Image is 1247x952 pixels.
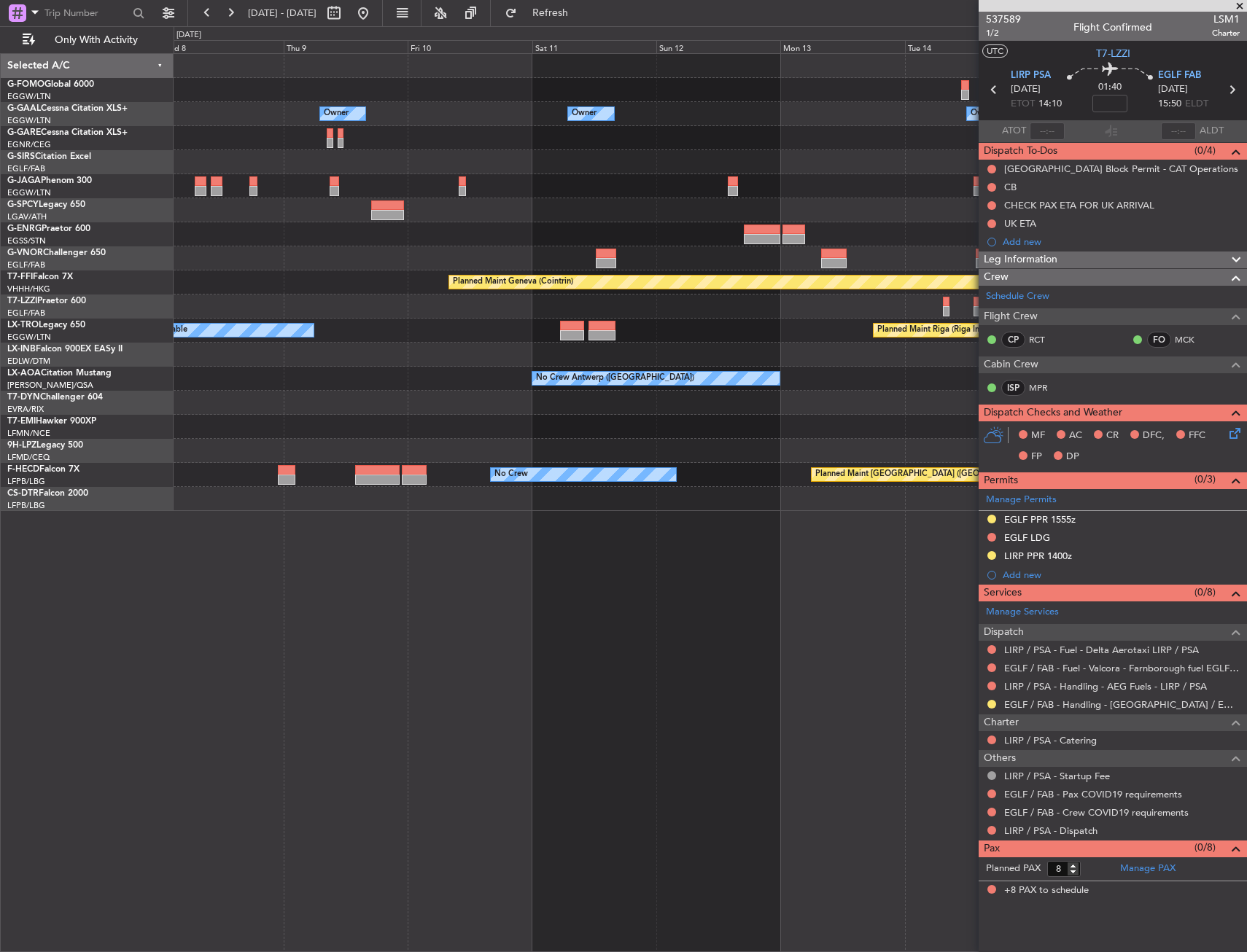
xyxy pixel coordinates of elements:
[1194,472,1216,487] span: (0/3)
[7,128,41,137] span: G-GARE
[1158,69,1201,83] span: EGLF FAB
[7,104,128,113] a: G-GAALCessna Citation XLS+
[656,40,780,53] div: Sun 12
[986,289,1049,304] a: Schedule Crew
[1106,429,1119,443] span: CR
[1066,450,1079,464] span: DP
[1031,429,1045,443] span: MF
[7,465,39,474] span: F-HECD
[1011,97,1035,112] span: ETOT
[572,103,597,125] div: Owner
[7,393,40,402] span: T7-DYN
[536,367,694,389] div: No Crew Antwerp ([GEOGRAPHIC_DATA])
[1002,124,1026,138] span: ATOT
[1029,333,1062,346] a: RCT
[877,319,987,341] div: Planned Maint Riga (Riga Intl)
[984,143,1057,160] span: Dispatch To-Dos
[1158,82,1188,97] span: [DATE]
[7,163,45,174] a: EGLF/FAB
[1194,143,1216,158] span: (0/4)
[248,7,316,20] span: [DATE] - [DATE]
[7,80,94,89] a: G-FOMOGlobal 6000
[1004,734,1097,746] a: LIRP / PSA - Catering
[1029,381,1062,394] a: MPR
[1004,680,1207,692] a: LIRP / PSA - Handling - AEG Fuels - LIRP / PSA
[1004,531,1050,544] div: EGLF LDG
[984,714,1019,731] span: Charter
[1004,513,1076,526] div: EGLF PPR 1555z
[7,441,36,450] span: 9H-LPZ
[16,28,158,52] button: Only With Activity
[1011,82,1041,97] span: [DATE]
[1004,163,1238,175] div: [GEOGRAPHIC_DATA] Block Permit - CAT Operations
[905,40,1029,53] div: Tue 14
[7,187,51,198] a: EGGW/LTN
[1003,569,1240,581] div: Add new
[1073,20,1152,35] div: Flight Confirmed
[984,750,1016,767] span: Others
[1069,429,1082,443] span: AC
[7,297,37,305] span: T7-LZZI
[7,273,33,281] span: T7-FFI
[176,29,201,42] div: [DATE]
[284,40,408,53] div: Thu 9
[1194,840,1216,855] span: (0/8)
[7,369,41,378] span: LX-AOA
[453,271,573,293] div: Planned Maint Geneva (Cointrin)
[7,441,83,450] a: 9H-LPZLegacy 500
[7,452,50,463] a: LFMD/CEQ
[7,115,51,126] a: EGGW/LTN
[1158,97,1181,112] span: 15:50
[7,225,90,233] a: G-ENRGPraetor 600
[1189,429,1205,443] span: FFC
[44,2,128,24] input: Trip Number
[7,489,39,498] span: CS-DTR
[1001,380,1025,396] div: ISP
[1194,585,1216,600] span: (0/8)
[7,91,51,102] a: EGGW/LTN
[984,405,1122,421] span: Dispatch Checks and Weather
[1004,883,1089,898] span: +8 PAX to schedule
[984,840,1000,857] span: Pax
[7,321,39,329] span: LX-TRO
[1004,770,1110,782] a: LIRP / PSA - Startup Fee
[971,103,995,125] div: Owner
[7,500,45,511] a: LFPB/LBG
[1004,824,1098,837] a: LIRP / PSA - Dispatch
[1120,862,1176,876] a: Manage PAX
[984,308,1038,325] span: Flight Crew
[1185,97,1208,112] span: ELDT
[7,152,91,161] a: G-SIRSCitation Excel
[984,624,1024,641] span: Dispatch
[7,332,51,343] a: EGGW/LTN
[815,464,1045,485] div: Planned Maint [GEOGRAPHIC_DATA] ([GEOGRAPHIC_DATA])
[7,176,41,185] span: G-JAGA
[7,104,41,113] span: G-GAAL
[1147,332,1171,348] div: FO
[7,297,86,305] a: T7-LZZIPraetor 600
[7,380,93,391] a: [PERSON_NAME]/QSA
[1096,46,1130,61] span: T7-LZZI
[7,417,96,426] a: T7-EMIHawker 900XP
[7,369,112,378] a: LX-AOACitation Mustang
[1098,80,1122,95] span: 01:40
[984,251,1057,268] span: Leg Information
[7,200,39,209] span: G-SPCY
[984,472,1018,489] span: Permits
[1004,181,1017,193] div: CB
[1212,12,1240,27] span: LSM1
[7,225,42,233] span: G-ENRG
[1011,69,1051,83] span: LIRP PSA
[1143,429,1165,443] span: DFC,
[1004,199,1154,211] div: CHECK PAX ETA FOR UK ARRIVAL
[984,585,1022,601] span: Services
[1030,122,1065,140] input: --:--
[1001,332,1025,348] div: CP
[7,404,44,415] a: EVRA/RIX
[1004,217,1036,230] div: UK ETA
[986,27,1021,39] span: 1/2
[7,211,47,222] a: LGAV/ATH
[7,273,73,281] a: T7-FFIFalcon 7X
[986,605,1059,620] a: Manage Services
[1004,662,1240,674] a: EGLF / FAB - Fuel - Valcora - Farnborough fuel EGLF / FAB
